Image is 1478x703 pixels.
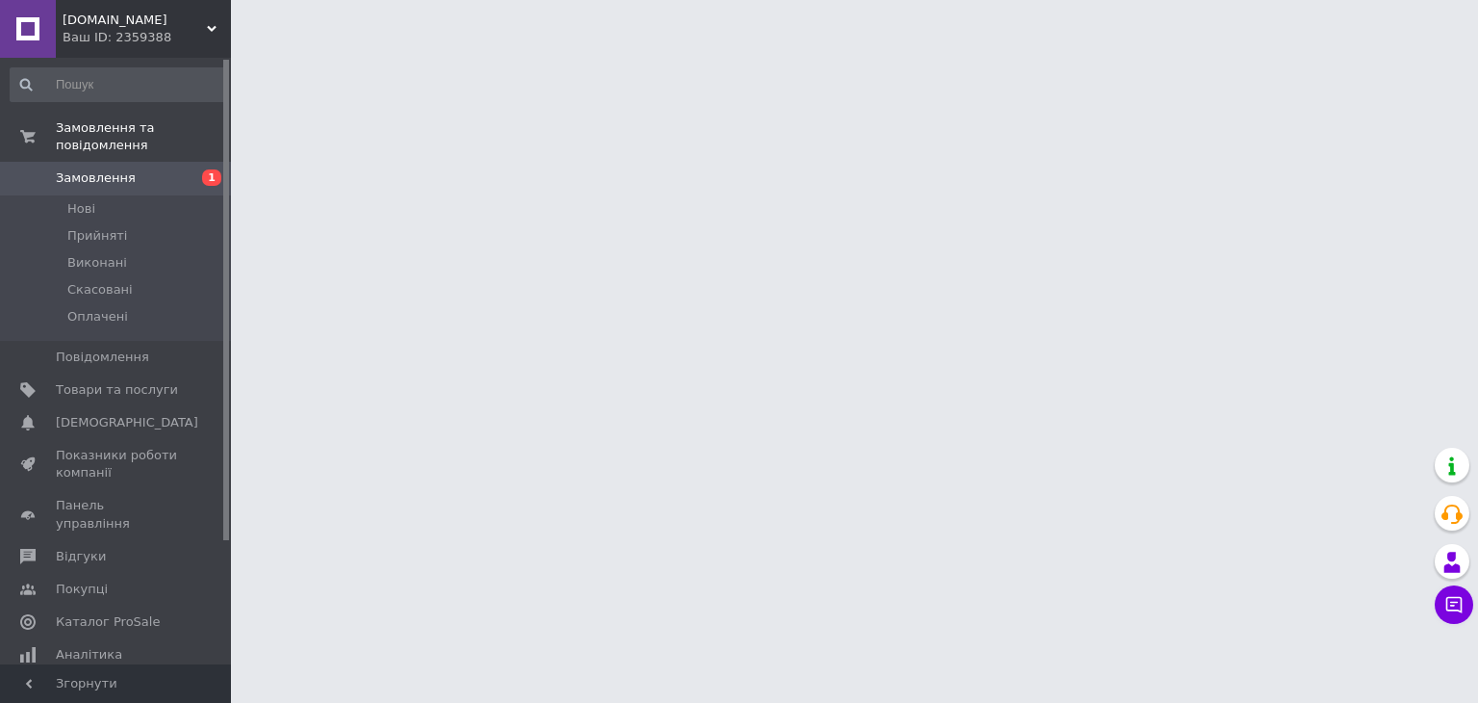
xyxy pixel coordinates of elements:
span: Повідомлення [56,349,149,366]
span: Нові [67,200,95,218]
span: Виконані [67,254,127,272]
span: Показники роботи компанії [56,447,178,482]
span: Замовлення [56,169,136,187]
button: Чат з покупцем [1435,586,1473,624]
span: Замовлення та повідомлення [56,119,231,154]
span: Каталог ProSale [56,613,160,631]
span: Покупці [56,581,108,598]
span: Arttort.com.ua [63,12,207,29]
span: Відгуки [56,548,106,565]
span: Панель управління [56,497,178,532]
input: Пошук [10,67,227,102]
span: 1 [202,169,221,186]
span: Скасовані [67,281,133,299]
div: Ваш ID: 2359388 [63,29,231,46]
span: Прийняті [67,227,127,245]
span: Аналітика [56,646,122,664]
span: Товари та послуги [56,381,178,399]
span: [DEMOGRAPHIC_DATA] [56,414,198,431]
span: Оплачені [67,308,128,325]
